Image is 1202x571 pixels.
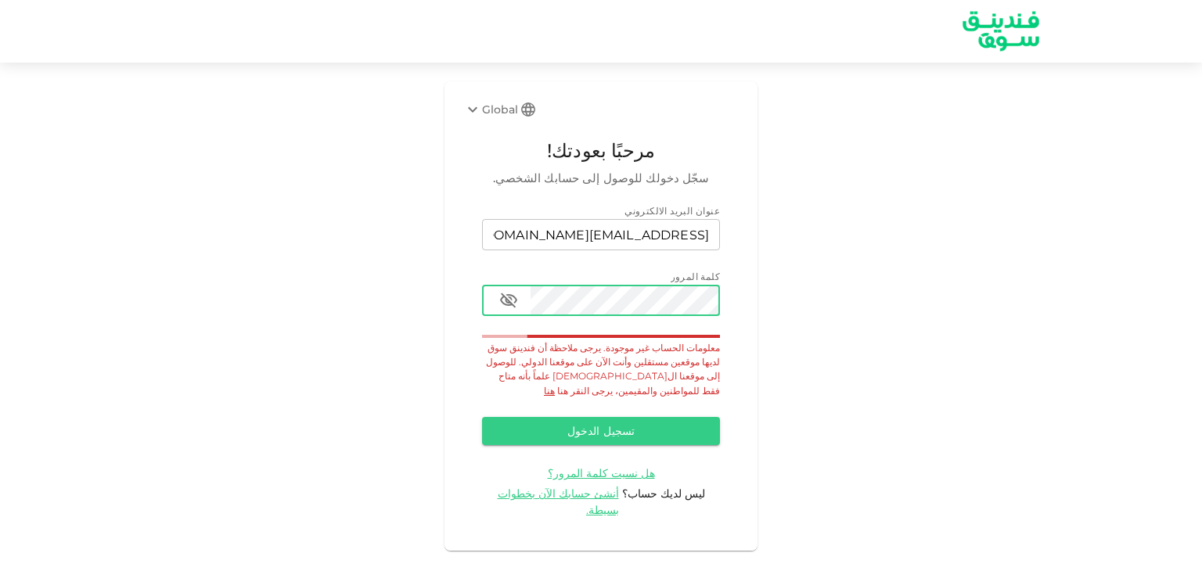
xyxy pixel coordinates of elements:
a: هنا [544,385,555,397]
input: email [482,219,720,250]
span: ليس لديك حساب؟ [622,487,705,501]
span: سجّل دخولك للوصول إلى حسابك الشخصي. [482,169,720,188]
span: كلمة المرور [671,271,720,282]
a: هل نسيت كلمة المرور؟ [548,465,655,480]
span: أنشئ حسابك الآن بخطوات بسيطة. [498,487,620,517]
img: logo [942,1,1060,61]
a: logo [955,1,1047,61]
input: password [531,285,720,316]
span: مرحبًا بعودتك! [482,136,720,166]
span: عنوان البريد الالكتروني [624,205,720,217]
div: Global [463,100,518,119]
button: تسجيل الدخول [482,417,720,445]
span: معلومات الحساب غير موجودة. يرجى ملاحظة أن فندينق سوق لديها موقعين مستقلين وأنت الآن على موقعنا ال... [486,342,720,397]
